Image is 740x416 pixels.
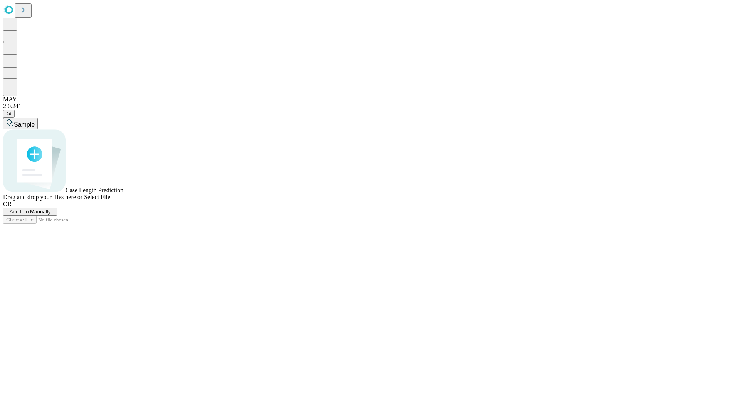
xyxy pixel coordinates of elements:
span: Drag and drop your files here or [3,194,82,200]
button: @ [3,110,15,118]
span: Select File [84,194,110,200]
div: MAY [3,96,737,103]
button: Sample [3,118,38,129]
button: Add Info Manually [3,208,57,216]
span: Case Length Prediction [66,187,123,193]
div: 2.0.241 [3,103,737,110]
span: @ [6,111,12,117]
span: OR [3,201,12,207]
span: Sample [14,121,35,128]
span: Add Info Manually [10,209,51,215]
